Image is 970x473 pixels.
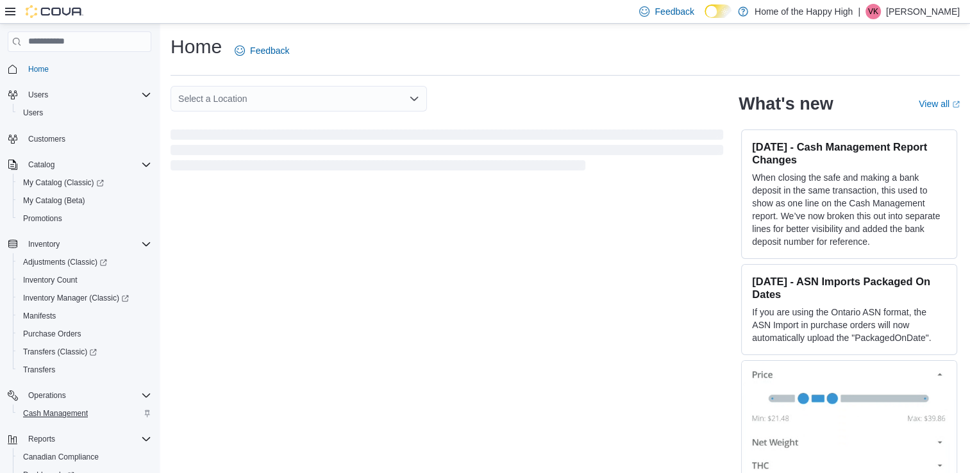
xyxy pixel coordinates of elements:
svg: External link [952,101,960,108]
button: Transfers [13,361,156,379]
span: Manifests [23,311,56,321]
span: Customers [28,134,65,144]
button: Operations [23,388,71,403]
button: Inventory [23,236,65,252]
p: Home of the Happy High [755,4,853,19]
span: Home [23,61,151,77]
span: My Catalog (Beta) [18,193,151,208]
span: My Catalog (Classic) [23,178,104,188]
button: Purchase Orders [13,325,156,343]
span: Inventory Manager (Classic) [18,290,151,306]
span: Users [28,90,48,100]
span: Promotions [23,213,62,224]
span: Reports [28,434,55,444]
a: Customers [23,131,71,147]
span: Purchase Orders [18,326,151,342]
a: Manifests [18,308,61,324]
button: Manifests [13,307,156,325]
button: Inventory Count [13,271,156,289]
span: Transfers (Classic) [18,344,151,360]
span: Inventory Count [23,275,78,285]
span: Customers [23,131,151,147]
a: Transfers [18,362,60,378]
span: Feedback [250,44,289,57]
button: Home [3,60,156,78]
h3: [DATE] - Cash Management Report Changes [752,140,946,166]
span: Operations [23,388,151,403]
span: Cash Management [18,406,151,421]
span: Users [23,87,151,103]
button: Reports [3,430,156,448]
span: Canadian Compliance [23,452,99,462]
span: Inventory Manager (Classic) [23,293,129,303]
span: Home [28,64,49,74]
a: My Catalog (Beta) [18,193,90,208]
a: View allExternal link [919,99,960,109]
span: Promotions [18,211,151,226]
span: My Catalog (Beta) [23,195,85,206]
button: Open list of options [409,94,419,104]
button: Users [23,87,53,103]
button: Operations [3,386,156,404]
span: VK [868,4,878,19]
p: [PERSON_NAME] [886,4,960,19]
span: Operations [28,390,66,401]
a: Inventory Count [18,272,83,288]
a: Adjustments (Classic) [13,253,156,271]
a: Canadian Compliance [18,449,104,465]
span: Canadian Compliance [18,449,151,465]
button: Inventory [3,235,156,253]
span: Adjustments (Classic) [23,257,107,267]
button: Canadian Compliance [13,448,156,466]
button: Reports [23,431,60,447]
span: Adjustments (Classic) [18,254,151,270]
button: Users [3,86,156,104]
a: Inventory Manager (Classic) [13,289,156,307]
a: Transfers (Classic) [13,343,156,361]
span: Cash Management [23,408,88,419]
a: Feedback [230,38,294,63]
p: When closing the safe and making a bank deposit in the same transaction, this used to show as one... [752,171,946,248]
span: Transfers (Classic) [23,347,97,357]
button: Cash Management [13,404,156,422]
h1: Home [171,34,222,60]
span: Transfers [18,362,151,378]
span: Users [18,105,151,120]
a: My Catalog (Classic) [13,174,156,192]
span: Inventory Count [18,272,151,288]
span: Inventory [28,239,60,249]
span: Users [23,108,43,118]
span: Catalog [23,157,151,172]
span: Inventory [23,236,151,252]
img: Cova [26,5,83,18]
a: My Catalog (Classic) [18,175,109,190]
p: If you are using the Ontario ASN format, the ASN Import in purchase orders will now automatically... [752,306,946,344]
button: Promotions [13,210,156,228]
a: Users [18,105,48,120]
input: Dark Mode [705,4,732,18]
span: Loading [171,132,723,173]
button: Users [13,104,156,122]
h3: [DATE] - ASN Imports Packaged On Dates [752,275,946,301]
a: Cash Management [18,406,93,421]
div: Varleen Kaur [865,4,881,19]
a: Purchase Orders [18,326,87,342]
button: My Catalog (Beta) [13,192,156,210]
button: Catalog [23,157,60,172]
a: Adjustments (Classic) [18,254,112,270]
a: Home [23,62,54,77]
span: Transfers [23,365,55,375]
h2: What's new [739,94,833,114]
p: | [858,4,860,19]
span: Feedback [655,5,694,18]
span: Reports [23,431,151,447]
span: My Catalog (Classic) [18,175,151,190]
span: Dark Mode [705,18,705,19]
a: Promotions [18,211,67,226]
span: Purchase Orders [23,329,81,339]
span: Manifests [18,308,151,324]
button: Catalog [3,156,156,174]
span: Catalog [28,160,54,170]
button: Customers [3,129,156,148]
a: Inventory Manager (Classic) [18,290,134,306]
